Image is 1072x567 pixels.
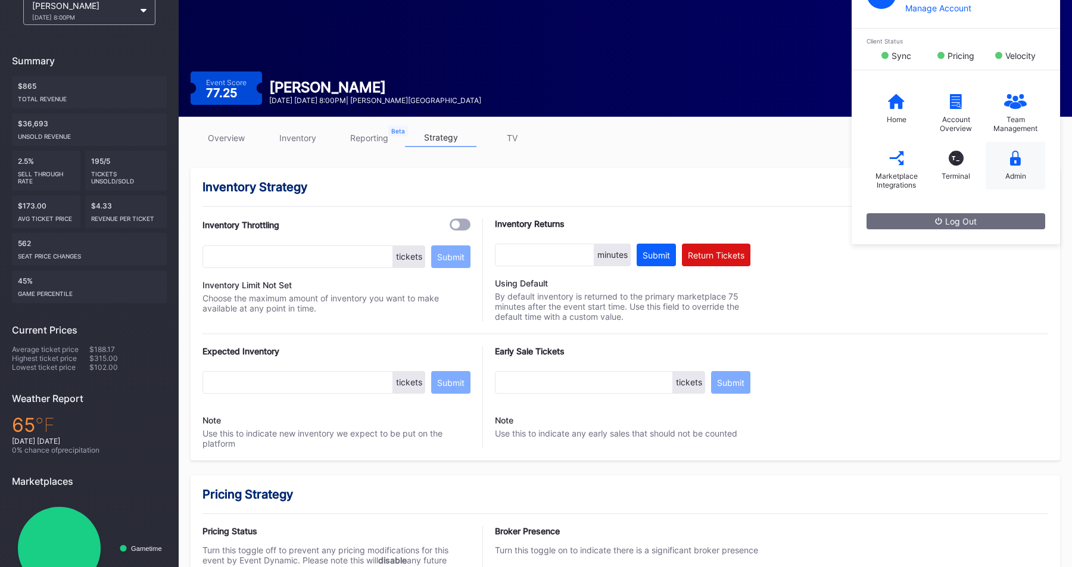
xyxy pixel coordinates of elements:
[673,371,705,394] div: tickets
[334,129,405,147] a: reporting
[12,475,167,487] div: Marketplaces
[942,172,970,180] div: Terminal
[867,213,1045,229] button: Log Out
[393,371,425,394] div: tickets
[495,346,750,356] div: Early Sale Tickets
[12,354,89,363] div: Highest ticket price
[437,252,465,262] div: Submit
[437,378,465,388] div: Submit
[85,195,167,228] div: $4.33
[405,129,476,147] a: strategy
[12,113,167,146] div: $36,693
[202,280,470,290] div: Inventory Limit Not Set
[431,245,470,268] button: Submit
[18,166,74,185] div: Sell Through Rate
[202,293,470,313] div: Choose the maximum amount of inventory you want to make available at any point in time.
[206,87,240,99] div: 77.25
[206,78,247,87] div: Event Score
[992,115,1039,133] div: Team Management
[431,371,470,394] button: Submit
[202,487,1048,501] div: Pricing Strategy
[18,91,161,102] div: Total Revenue
[12,413,167,437] div: 65
[892,51,911,61] div: Sync
[85,151,167,191] div: 195/5
[1005,51,1036,61] div: Velocity
[12,151,80,191] div: 2.5%
[12,363,89,372] div: Lowest ticket price
[12,345,89,354] div: Average ticket price
[12,55,167,67] div: Summary
[202,346,470,356] div: Expected Inventory
[476,129,548,147] a: TV
[89,354,167,363] div: $315.00
[89,363,167,372] div: $102.00
[495,278,750,288] div: Using Default
[711,371,750,394] button: Submit
[682,244,750,266] button: Return Tickets
[91,210,161,222] div: Revenue per ticket
[191,129,262,147] a: overview
[378,555,407,565] strong: disable
[12,195,80,228] div: $173.00
[35,413,55,437] span: ℉
[202,415,470,425] div: Note
[18,248,161,260] div: seat price changes
[269,79,481,96] div: [PERSON_NAME]
[932,115,980,133] div: Account Overview
[949,151,964,166] div: T_
[262,129,334,147] a: inventory
[495,219,750,229] div: Inventory Returns
[89,345,167,354] div: $188.17
[32,1,135,21] div: [PERSON_NAME]
[202,400,470,448] div: Use this to indicate new inventory we expect to be put on the platform
[887,115,906,124] div: Home
[91,166,161,185] div: Tickets Unsold/Sold
[12,233,167,266] div: 562
[393,245,425,268] div: tickets
[32,14,135,21] div: [DATE] 8:00PM
[12,392,167,404] div: Weather Report
[12,270,167,303] div: 45%
[717,378,744,388] div: Submit
[1005,172,1026,180] div: Admin
[12,445,167,454] div: 0 % chance of precipitation
[948,51,974,61] div: Pricing
[12,76,167,108] div: $865
[202,526,470,536] div: Pricing Status
[872,172,920,189] div: Marketplace Integrations
[643,250,670,260] div: Submit
[867,38,1045,45] div: Client Status
[18,285,161,297] div: Game percentile
[18,210,74,222] div: Avg ticket price
[935,216,977,226] div: Log Out
[688,250,744,260] div: Return Tickets
[495,415,750,425] div: Note
[905,3,1045,13] div: Manage Account
[202,220,279,230] div: Inventory Throttling
[495,526,763,536] div: Broker Presence
[495,400,750,438] div: Use this to indicate any early sales that should not be counted
[495,545,763,555] div: Turn this toggle on to indicate there is a significant broker presence
[202,180,1048,194] div: Inventory Strategy
[637,244,676,266] button: Submit
[495,278,750,322] div: By default inventory is returned to the primary marketplace 75 minutes after the event start time...
[594,244,631,266] div: minutes
[131,545,162,552] text: Gametime
[12,324,167,336] div: Current Prices
[269,96,481,105] div: [DATE] [DATE] 8:00PM | [PERSON_NAME][GEOGRAPHIC_DATA]
[12,437,167,445] div: [DATE] [DATE]
[18,128,161,140] div: Unsold Revenue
